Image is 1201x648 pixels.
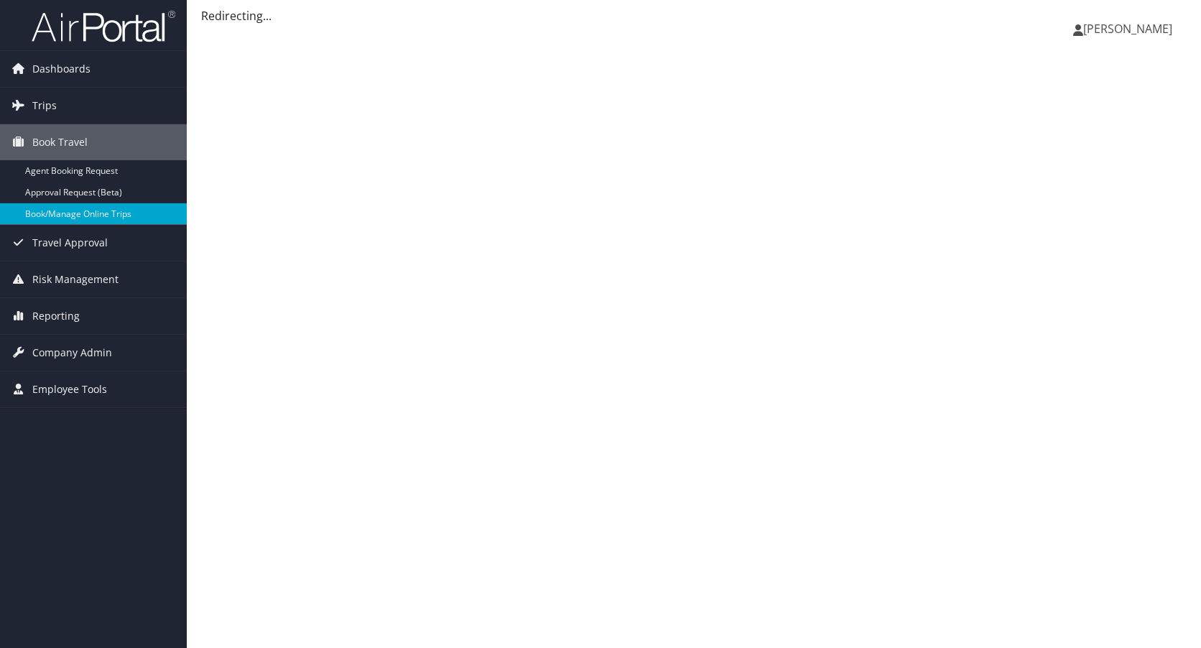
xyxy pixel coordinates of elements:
[32,298,80,334] span: Reporting
[32,124,88,160] span: Book Travel
[32,261,119,297] span: Risk Management
[201,7,1187,24] div: Redirecting...
[32,371,107,407] span: Employee Tools
[32,51,91,87] span: Dashboards
[32,225,108,261] span: Travel Approval
[32,88,57,124] span: Trips
[1073,7,1187,50] a: [PERSON_NAME]
[32,335,112,371] span: Company Admin
[1083,21,1172,37] span: [PERSON_NAME]
[32,9,175,43] img: airportal-logo.png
